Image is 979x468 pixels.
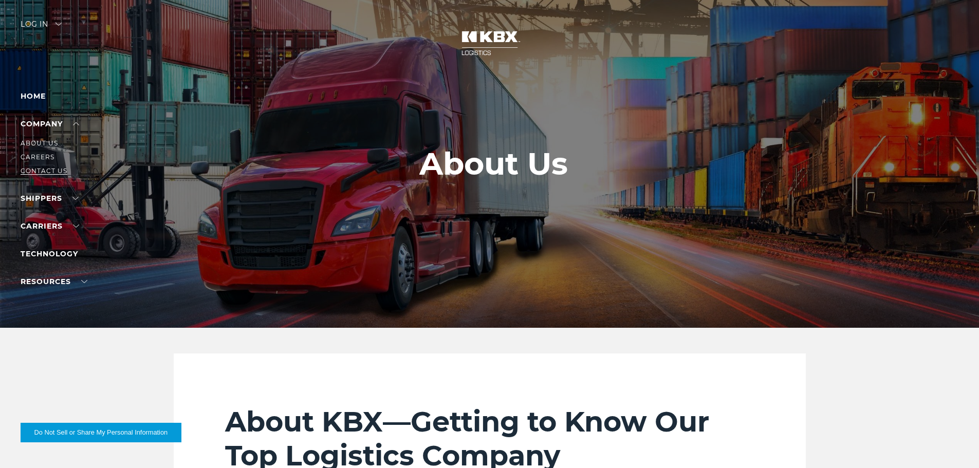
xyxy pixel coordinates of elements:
a: Home [21,91,46,101]
img: arrow [56,23,62,26]
a: About Us [21,139,58,147]
div: Log in [21,21,62,35]
a: Company [21,119,79,128]
a: RESOURCES [21,277,87,286]
a: Careers [21,153,54,161]
h1: About Us [419,146,568,181]
img: kbx logo [451,21,528,66]
a: Contact Us [21,167,67,175]
a: Carriers [21,221,79,231]
a: SHIPPERS [21,194,79,203]
button: Do Not Sell or Share My Personal Information [21,423,181,442]
a: Technology [21,249,78,258]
